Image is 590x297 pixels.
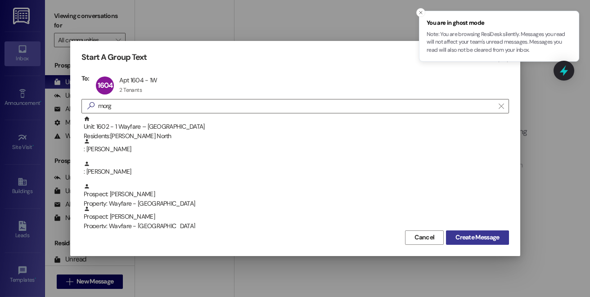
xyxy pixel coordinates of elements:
i:  [497,53,509,62]
button: Clear text [494,99,509,113]
button: Cancel [405,230,444,245]
div: Property: Wayfare - [GEOGRAPHIC_DATA] [84,199,509,208]
div: : [PERSON_NAME] [84,161,509,176]
div: Prospect: [PERSON_NAME]Property: Wayfare - [GEOGRAPHIC_DATA] [81,183,509,206]
div: Apt 1604 - 1W [119,76,157,84]
div: : [PERSON_NAME] [81,161,509,183]
div: : [PERSON_NAME] [84,138,509,154]
div: : [PERSON_NAME] [81,138,509,161]
p: Note: You are browsing ResiDesk silently. Messages you read will not affect your team's unread me... [427,31,572,54]
div: Unit: 1602 - 1 Wayfare – [GEOGRAPHIC_DATA] [84,116,509,141]
div: Property: Wayfare - [GEOGRAPHIC_DATA] [84,221,509,231]
div: Unit: 1602 - 1 Wayfare – [GEOGRAPHIC_DATA]Residents:[PERSON_NAME] North [81,116,509,138]
i:  [499,103,504,110]
span: Create Message [455,233,499,242]
h3: Start A Group Text [81,52,147,63]
i:  [84,101,98,111]
input: Search for any contact or apartment [98,100,494,112]
span: You are in ghost mode [427,18,572,27]
span: 1604 [98,81,113,90]
div: Prospect: [PERSON_NAME]Property: Wayfare - [GEOGRAPHIC_DATA] [81,206,509,228]
div: 2 Tenants [119,86,142,94]
div: Prospect: [PERSON_NAME] [84,206,509,231]
button: Close toast [416,8,425,17]
h3: To: [81,74,90,82]
div: Residents: [PERSON_NAME] North [84,131,509,141]
span: Cancel [414,233,434,242]
button: Create Message [446,230,509,245]
div: Prospect: [PERSON_NAME] [84,183,509,209]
